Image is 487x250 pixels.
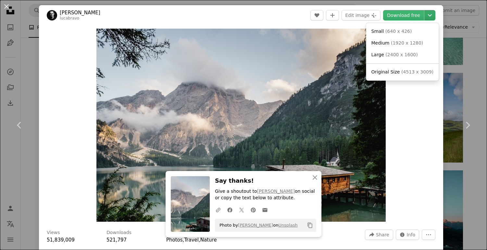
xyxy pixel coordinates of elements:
span: ( 2400 x 1600 ) [385,52,418,57]
span: Original Size [371,69,400,74]
span: ( 1920 x 1280 ) [391,40,423,46]
div: Choose download size [366,23,439,81]
span: Large [371,52,384,57]
button: Choose download size [424,10,435,20]
span: ( 640 x 426 ) [385,29,412,34]
span: ( 4513 x 3009 ) [401,69,433,74]
span: Medium [371,40,390,46]
span: Small [371,29,384,34]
